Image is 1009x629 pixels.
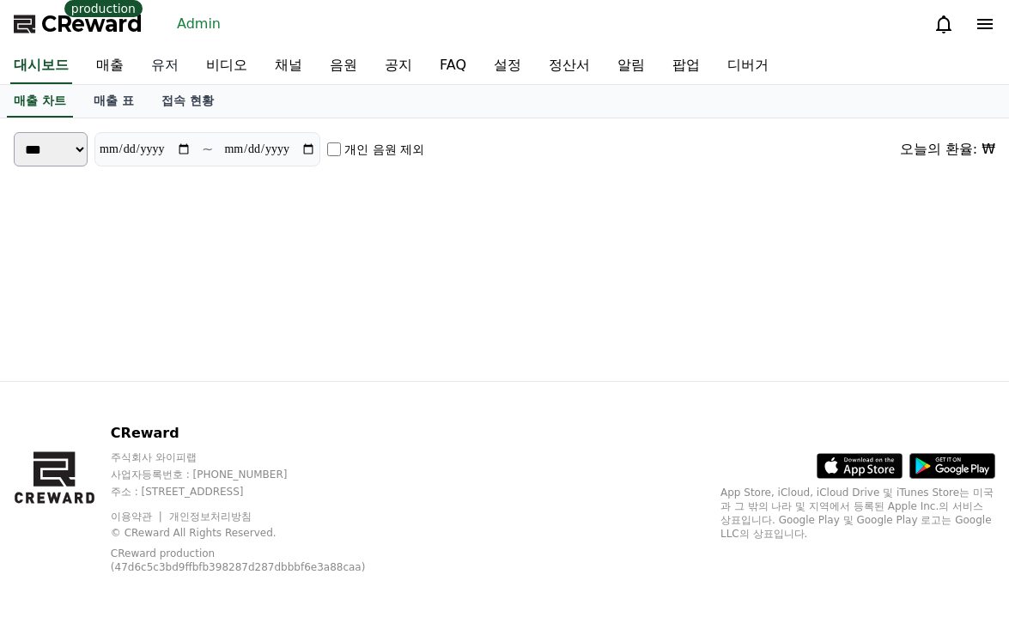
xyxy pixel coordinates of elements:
a: 매출 표 [80,85,148,118]
a: 매출 차트 [7,85,73,118]
p: 사업자등록번호 : [PHONE_NUMBER] [111,468,412,481]
span: Messages [143,534,193,547]
a: Messages [113,507,222,550]
a: 매출 [82,48,137,84]
a: 음원 [316,48,371,84]
p: CReward production (47d6c5c3bd9ffbfb398287d287dbbbf6e3a88caa) [111,547,386,574]
a: 공지 [371,48,426,84]
a: 설정 [480,48,535,84]
label: 개인 음원 제외 [344,141,424,158]
p: 주소 : [STREET_ADDRESS] [111,485,412,499]
a: 채널 [261,48,316,84]
a: 알림 [604,48,659,84]
a: 이용약관 [111,511,165,523]
p: CReward [111,423,412,444]
div: 오늘의 환율: ₩ [900,139,995,160]
span: Home [44,533,74,547]
p: App Store, iCloud, iCloud Drive 및 iTunes Store는 미국과 그 밖의 나라 및 지역에서 등록된 Apple Inc.의 서비스 상표입니다. Goo... [720,486,995,541]
a: 정산서 [535,48,604,84]
a: 유저 [137,48,192,84]
p: © CReward All Rights Reserved. [111,526,412,540]
a: FAQ [426,48,480,84]
a: Home [5,507,113,550]
a: 비디오 [192,48,261,84]
a: 개인정보처리방침 [169,511,252,523]
a: 팝업 [659,48,714,84]
p: ~ [202,139,213,160]
p: 주식회사 와이피랩 [111,451,412,464]
a: Settings [222,507,330,550]
a: 접속 현황 [148,85,228,118]
a: 대시보드 [10,48,72,84]
a: 디버거 [714,48,782,84]
a: Admin [170,10,228,38]
a: CReward [14,10,143,38]
span: CReward [41,10,143,38]
span: Settings [254,533,296,547]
